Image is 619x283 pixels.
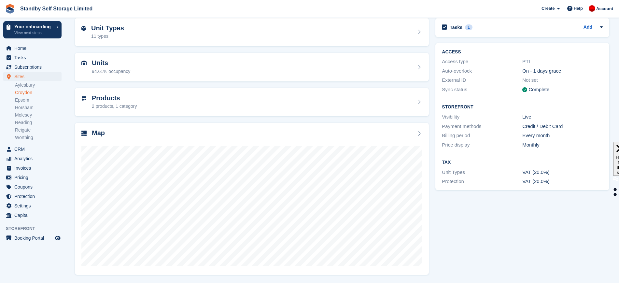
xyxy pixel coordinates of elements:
div: Visibility [442,113,522,121]
img: map-icn-33ee37083ee616e46c38cad1a60f524a97daa1e2b2c8c0bc3eb3415660979fc1.svg [81,131,87,136]
span: Account [596,6,613,12]
a: menu [3,211,62,220]
h2: Units [92,59,130,67]
p: Your onboarding [14,24,53,29]
span: Storefront [6,225,65,232]
div: Price display [442,141,522,149]
span: Home [14,44,53,53]
span: Settings [14,201,53,210]
span: Coupons [14,182,53,191]
div: 1 [465,24,472,30]
a: Unit Types 11 types [75,18,429,47]
div: Complete [528,86,549,93]
div: Credit / Debit Card [522,123,603,130]
a: Units 94.61% occupancy [75,53,429,81]
span: Protection [14,192,53,201]
span: Invoices [14,163,53,173]
a: menu [3,163,62,173]
p: View next steps [14,30,53,36]
a: Horsham [15,105,62,111]
a: menu [3,182,62,191]
a: Preview store [54,234,62,242]
div: 2 products, 1 category [92,103,137,110]
div: VAT (20.0%) [522,169,603,176]
div: VAT (20.0%) [522,178,603,185]
a: menu [3,63,62,72]
div: Auto-overlock [442,67,522,75]
a: menu [3,53,62,62]
div: Access type [442,58,522,65]
span: CRM [14,145,53,154]
span: Analytics [14,154,53,163]
span: Pricing [14,173,53,182]
a: Epsom [15,97,62,103]
a: menu [3,72,62,81]
h2: Products [92,94,137,102]
a: Reading [15,120,62,126]
a: Aylesbury [15,82,62,88]
a: menu [3,173,62,182]
span: Sites [14,72,53,81]
span: Tasks [14,53,53,62]
a: Map [75,123,429,275]
a: Reigate [15,127,62,133]
img: unit-icn-7be61d7bf1b0ce9d3e12c5938cc71ed9869f7b940bace4675aadf7bd6d80202e.svg [81,61,87,65]
a: menu [3,145,62,154]
img: unit-type-icn-2b2737a686de81e16bb02015468b77c625bbabd49415b5ef34ead5e3b44a266d.svg [81,26,86,31]
div: 94.61% occupancy [92,68,130,75]
img: Aaron Winter [589,5,595,12]
span: Capital [14,211,53,220]
a: menu [3,201,62,210]
h2: Tasks [450,24,462,30]
div: Protection [442,178,522,185]
a: Your onboarding View next steps [3,21,62,38]
h2: Tax [442,160,603,165]
a: Molesey [15,112,62,118]
div: Not set [522,77,603,84]
div: External ID [442,77,522,84]
div: Billing period [442,132,522,139]
div: On - 1 days grace [522,67,603,75]
div: Monthly [522,141,603,149]
div: PTI [522,58,603,65]
h2: Storefront [442,105,603,110]
a: menu [3,192,62,201]
a: menu [3,154,62,163]
div: Sync status [442,86,522,93]
div: 11 types [91,33,124,40]
a: Croydon [15,90,62,96]
div: Payment methods [442,123,522,130]
span: Booking Portal [14,233,53,243]
img: stora-icon-8386f47178a22dfd0bd8f6a31ec36ba5ce8667c1dd55bd0f319d3a0aa187defe.svg [5,4,15,14]
span: Help [574,5,583,12]
div: Every month [522,132,603,139]
a: Standby Self Storage Limited [18,3,95,14]
a: Add [584,24,592,31]
a: Products 2 products, 1 category [75,88,429,117]
h2: Unit Types [91,24,124,32]
h2: ACCESS [442,50,603,55]
div: Live [522,113,603,121]
span: Create [542,5,555,12]
img: custom-product-icn-752c56ca05d30b4aa98f6f15887a0e09747e85b44ffffa43cff429088544963d.svg [81,96,87,101]
div: Unit Types [442,169,522,176]
span: Subscriptions [14,63,53,72]
a: Worthing [15,134,62,141]
a: menu [3,44,62,53]
h2: Map [92,129,105,137]
a: menu [3,233,62,243]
